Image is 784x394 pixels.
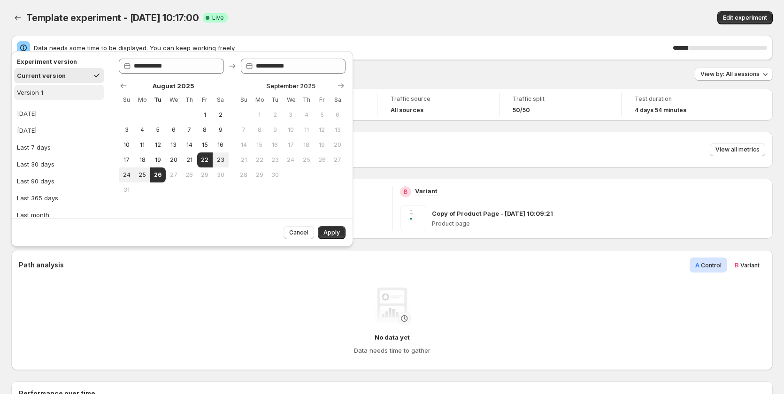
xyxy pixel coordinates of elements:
button: Thursday September 25 2025 [299,152,314,167]
th: Thursday [181,92,197,107]
span: 1 [255,111,263,119]
span: 21 [240,156,248,164]
th: Monday [134,92,150,107]
span: 9 [271,126,279,134]
span: Su [240,96,248,104]
span: Th [302,96,310,104]
button: Thursday August 14 2025 [181,137,197,152]
span: 7 [185,126,193,134]
span: 27 [334,156,342,164]
span: 15 [201,141,209,149]
span: 18 [302,141,310,149]
button: Tuesday September 9 2025 [267,122,283,137]
button: Sunday August 3 2025 [119,122,134,137]
span: Sa [216,96,224,104]
span: 12 [154,141,162,149]
button: Show next month, October 2025 [334,79,347,92]
button: Version 1 [14,85,104,100]
span: 14 [240,141,248,149]
button: Tuesday September 2 2025 [267,107,283,122]
button: Friday August 8 2025 [197,122,213,137]
button: Tuesday September 30 2025 [267,167,283,182]
button: Tuesday September 16 2025 [267,137,283,152]
span: We [169,96,177,104]
span: 27 [169,171,177,179]
span: 20 [169,156,177,164]
span: 25 [302,156,310,164]
button: Wednesday September 24 2025 [283,152,299,167]
button: Saturday September 13 2025 [330,122,346,137]
span: 30 [271,171,279,179]
button: Cancel [284,226,314,239]
span: Apply [323,229,340,236]
span: 16 [216,141,224,149]
button: Last month [14,207,108,222]
span: 8 [201,126,209,134]
button: Saturday September 27 2025 [330,152,346,167]
button: Thursday August 21 2025 [181,152,197,167]
button: Last 30 days [14,157,108,172]
button: Friday August 15 2025 [197,137,213,152]
span: 4 days 54 minutes [635,106,686,114]
button: Current version [14,68,104,83]
span: Fr [201,96,209,104]
span: 17 [287,141,295,149]
div: Last 7 days [17,143,51,152]
span: 11 [302,126,310,134]
div: Last month [17,210,49,220]
span: 9 [216,126,224,134]
th: Friday [197,92,213,107]
th: Friday [314,92,330,107]
th: Sunday [119,92,134,107]
span: 8 [255,126,263,134]
span: 29 [255,171,263,179]
span: 2 [271,111,279,119]
button: Saturday August 9 2025 [213,122,228,137]
span: 10 [123,141,131,149]
button: Monday September 15 2025 [252,137,267,152]
button: Monday September 22 2025 [252,152,267,167]
span: 50/50 [513,106,530,114]
button: Sunday August 31 2025 [119,182,134,197]
span: B [735,261,739,269]
span: 28 [185,171,193,179]
button: Friday September 5 2025 [314,107,330,122]
button: Wednesday August 13 2025 [166,137,181,152]
span: View by: All sessions [700,70,760,78]
a: Traffic sourceAll sources [391,94,486,115]
span: 10 [287,126,295,134]
button: Wednesday September 10 2025 [283,122,299,137]
span: Variant [740,262,760,269]
button: Thursday September 4 2025 [299,107,314,122]
button: Monday September 8 2025 [252,122,267,137]
button: Saturday September 20 2025 [330,137,346,152]
span: 24 [287,156,295,164]
span: Th [185,96,193,104]
span: 5 [154,126,162,134]
button: Saturday September 6 2025 [330,107,346,122]
button: End of range Today Tuesday August 26 2025 [150,167,166,182]
span: 22 [201,156,209,164]
div: Version 1 [17,88,43,97]
button: Monday August 4 2025 [134,122,150,137]
th: Tuesday [150,92,166,107]
button: Monday August 11 2025 [134,137,150,152]
span: 13 [169,141,177,149]
span: 18 [138,156,146,164]
span: 15 [255,141,263,149]
div: Last 30 days [17,159,54,169]
p: Copy of Product Page - [DATE] 10:09:21 [432,209,553,218]
button: Thursday August 28 2025 [181,167,197,182]
span: 11 [138,141,146,149]
div: Current version [17,71,66,80]
span: Test duration [635,95,730,103]
span: 25 [138,171,146,179]
button: Wednesday August 27 2025 [166,167,181,182]
a: Test duration4 days 54 minutes [635,94,730,115]
th: Sunday [236,92,252,107]
button: Friday August 29 2025 [197,167,213,182]
button: Sunday September 21 2025 [236,152,252,167]
button: Thursday September 18 2025 [299,137,314,152]
button: Friday September 12 2025 [314,122,330,137]
span: 31 [123,186,131,194]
